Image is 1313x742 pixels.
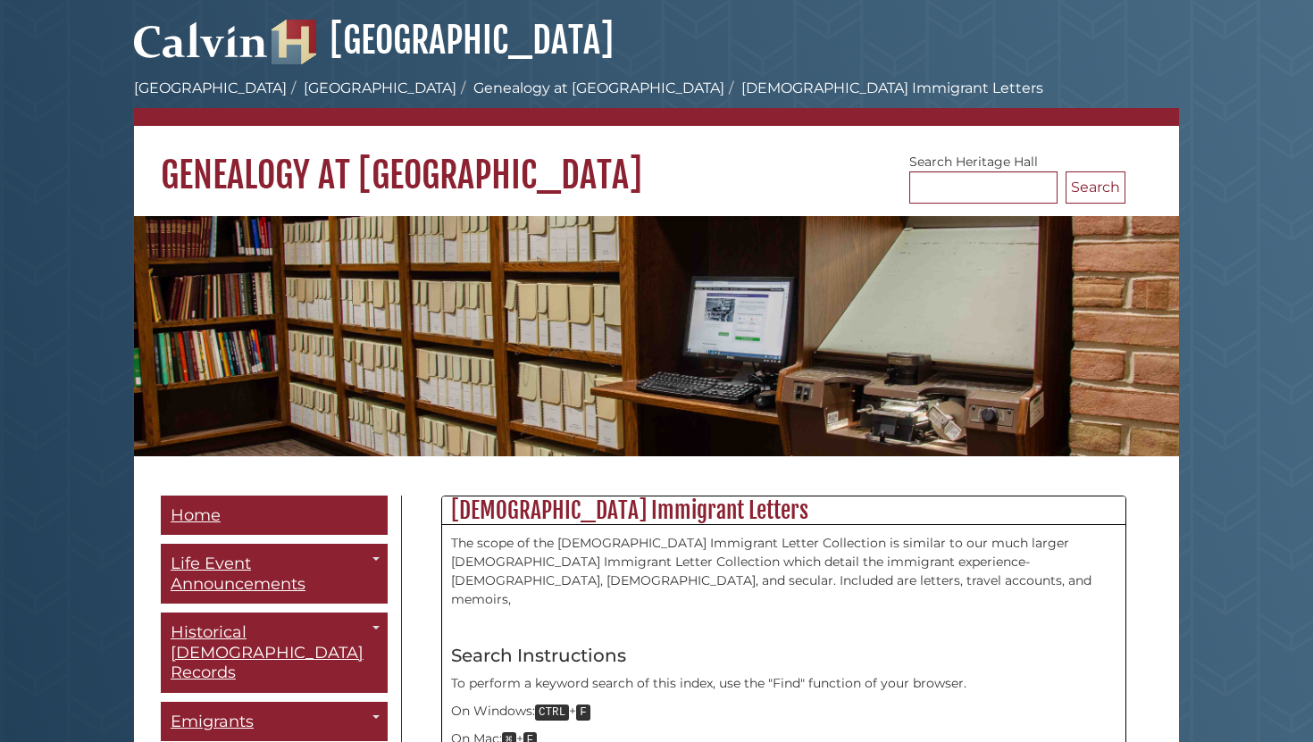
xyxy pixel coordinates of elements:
[171,622,364,682] span: Historical [DEMOGRAPHIC_DATA] Records
[161,702,388,742] a: Emigrants
[161,544,388,604] a: Life Event Announcements
[134,14,268,64] img: Calvin
[134,79,287,96] a: [GEOGRAPHIC_DATA]
[576,704,590,721] kbd: F
[442,496,1125,525] h2: [DEMOGRAPHIC_DATA] Immigrant Letters
[171,505,221,525] span: Home
[535,704,569,721] kbd: CTRL
[161,613,388,693] a: Historical [DEMOGRAPHIC_DATA] Records
[272,18,614,63] a: [GEOGRAPHIC_DATA]
[134,126,1179,197] h1: Genealogy at [GEOGRAPHIC_DATA]
[473,79,724,96] a: Genealogy at [GEOGRAPHIC_DATA]
[451,674,1116,693] p: To perform a keyword search of this index, use the "Find" function of your browser.
[451,646,1116,665] h4: Search Instructions
[161,496,388,536] a: Home
[171,554,305,594] span: Life Event Announcements
[724,78,1043,99] li: [DEMOGRAPHIC_DATA] Immigrant Letters
[1066,171,1125,204] button: Search
[272,20,316,64] img: Hekman Library Logo
[171,712,254,731] span: Emigrants
[304,79,456,96] a: [GEOGRAPHIC_DATA]
[134,41,268,57] a: Calvin University
[134,78,1179,126] nav: breadcrumb
[451,534,1116,609] p: The scope of the [DEMOGRAPHIC_DATA] Immigrant Letter Collection is similar to our much larger [DE...
[451,702,1116,721] p: On Windows: +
